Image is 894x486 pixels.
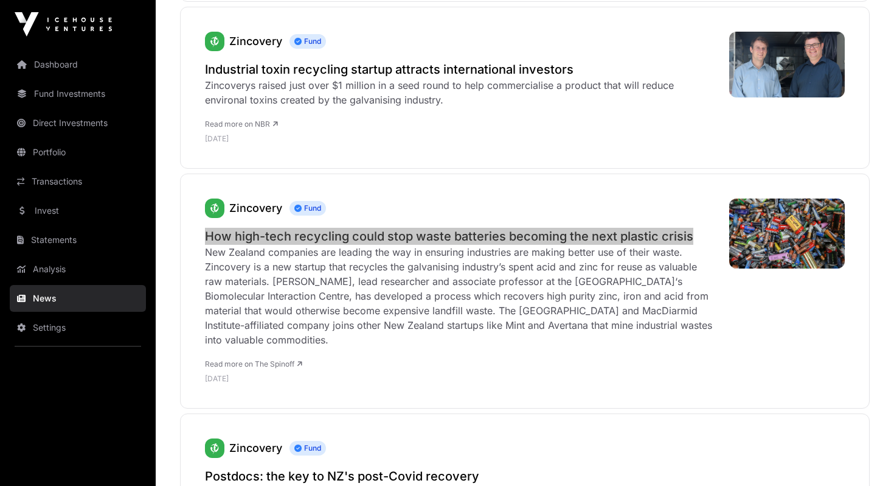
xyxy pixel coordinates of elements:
a: Analysis [10,256,146,283]
a: Zincovery [205,199,224,218]
a: How high-tech recycling could stop waste batteries becoming the next plastic crisis [205,228,717,245]
a: Portfolio [10,139,146,166]
a: Zincovery [229,442,282,454]
span: Fund [289,34,326,49]
span: Fund [289,441,326,456]
span: Fund [289,201,326,216]
a: Zincovery [205,32,224,51]
a: Settings [10,314,146,341]
p: [DATE] [205,374,717,384]
img: Icehouse Ventures Logo [15,12,112,37]
a: Dashboard [10,51,146,78]
img: ZincoveryfoundersJonathanRingandAaronMarshallweb.png [729,32,845,97]
div: New Zealand companies are leading the way in ensuring industries are making better use of their w... [205,245,717,347]
a: Statements [10,227,146,253]
img: SVGs_Zincovery.svg [205,199,224,218]
a: Direct Investments [10,110,146,136]
div: Zincoverys raised just over $1 million in a seed round to help commercialise a product that will ... [205,78,717,107]
img: GettyImages-1162076152.jpg [729,199,845,268]
a: Invest [10,197,146,224]
a: Transactions [10,168,146,195]
a: Read more on The Spinoff [205,359,302,368]
a: Zincovery [229,202,282,214]
img: SVGs_Zincovery.svg [205,32,224,51]
a: Fund Investments [10,80,146,107]
a: Postdocs: the key to NZ's post-Covid recovery [205,468,845,485]
a: News [10,285,146,312]
iframe: Chat Widget [833,428,894,486]
img: SVGs_Zincovery.svg [205,438,224,458]
p: [DATE] [205,134,717,144]
a: Zincovery [229,35,282,48]
a: Zincovery [205,438,224,458]
a: Read more on NBR [205,119,278,129]
a: Industrial toxin recycling startup attracts international investors [205,61,717,78]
